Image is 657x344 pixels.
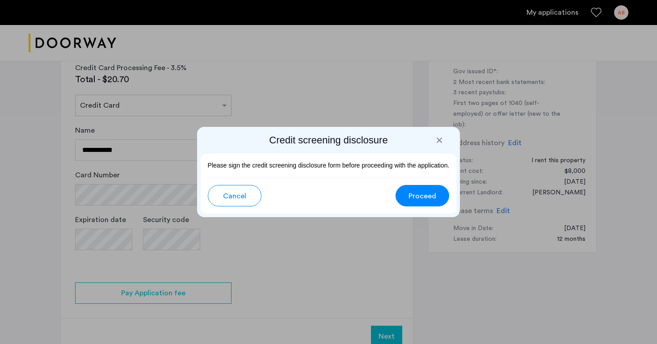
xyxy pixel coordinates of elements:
[208,185,261,206] button: button
[223,191,246,201] span: Cancel
[396,185,449,206] button: button
[208,161,450,170] p: Please sign the credit screening disclosure form before proceeding with the application.
[201,134,457,147] h2: Credit screening disclosure
[409,191,436,201] span: Proceed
